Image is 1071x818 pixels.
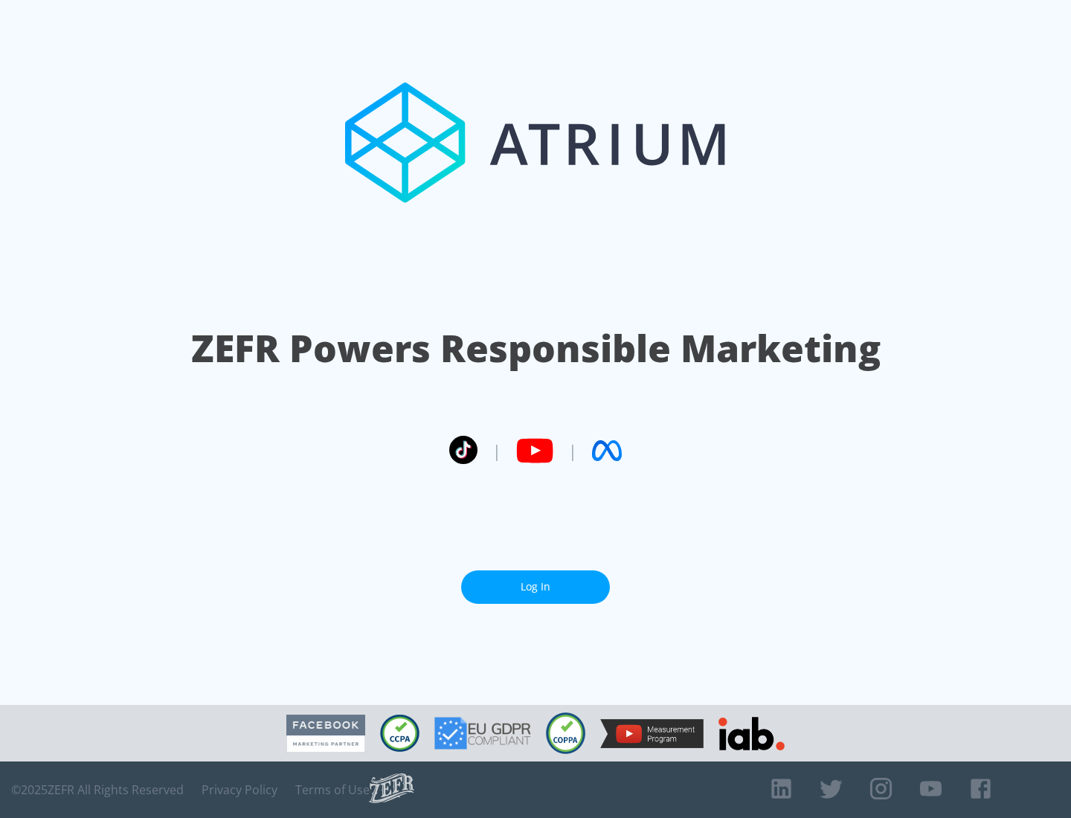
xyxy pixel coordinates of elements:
img: GDPR Compliant [434,717,531,750]
a: Log In [461,570,610,604]
span: | [492,439,501,462]
h1: ZEFR Powers Responsible Marketing [191,323,881,374]
img: IAB [718,717,785,750]
a: Terms of Use [295,782,370,797]
img: YouTube Measurement Program [600,719,704,748]
span: | [568,439,577,462]
a: Privacy Policy [202,782,277,797]
img: CCPA Compliant [380,715,419,752]
img: COPPA Compliant [546,712,585,754]
span: © 2025 ZEFR All Rights Reserved [11,782,184,797]
img: Facebook Marketing Partner [286,715,365,753]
